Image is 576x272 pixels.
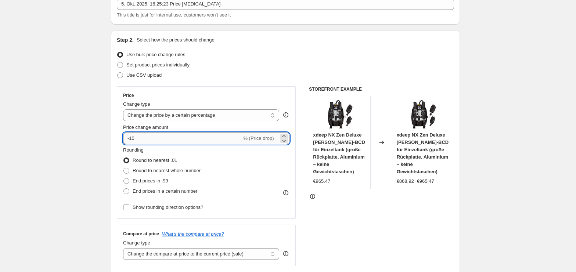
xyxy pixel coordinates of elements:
h2: Step 2. [117,36,134,44]
span: Set product prices individually [126,62,190,68]
span: Show rounding direction options? [133,204,203,210]
h3: Compare at price [123,231,159,237]
span: % (Price drop) [243,135,274,141]
img: 51M1vNLnO1L_80x.jpg [408,100,438,129]
div: help [282,250,289,257]
span: End prices in a certain number [133,188,197,194]
h6: STOREFRONT EXAMPLE [309,86,454,92]
span: Round to nearest whole number [133,168,201,173]
span: Price change amount [123,124,168,130]
div: €868.92 [397,178,414,185]
button: What's the compare at price? [162,231,224,237]
img: 51M1vNLnO1L_80x.jpg [325,100,354,129]
div: help [282,111,289,119]
span: Rounding [123,147,144,153]
span: xdeep NX Zen Deluxe [PERSON_NAME]-BCD für Einzeltank (große Rückplatte, Aluminium – keine Gewicht... [397,132,449,174]
span: xdeep NX Zen Deluxe [PERSON_NAME]-BCD für Einzeltank (große Rückplatte, Aluminium – keine Gewicht... [313,132,365,174]
strike: €965.47 [417,178,434,185]
span: Change type [123,101,150,107]
h3: Price [123,93,134,98]
span: Change type [123,240,150,246]
input: -15 [123,133,242,144]
span: Use bulk price change rules [126,52,185,57]
span: This title is just for internal use, customers won't see it [117,12,231,18]
div: €965.47 [313,178,330,185]
span: End prices in .99 [133,178,168,184]
span: Use CSV upload [126,72,162,78]
span: Round to nearest .01 [133,157,177,163]
p: Select how the prices should change [137,36,215,44]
